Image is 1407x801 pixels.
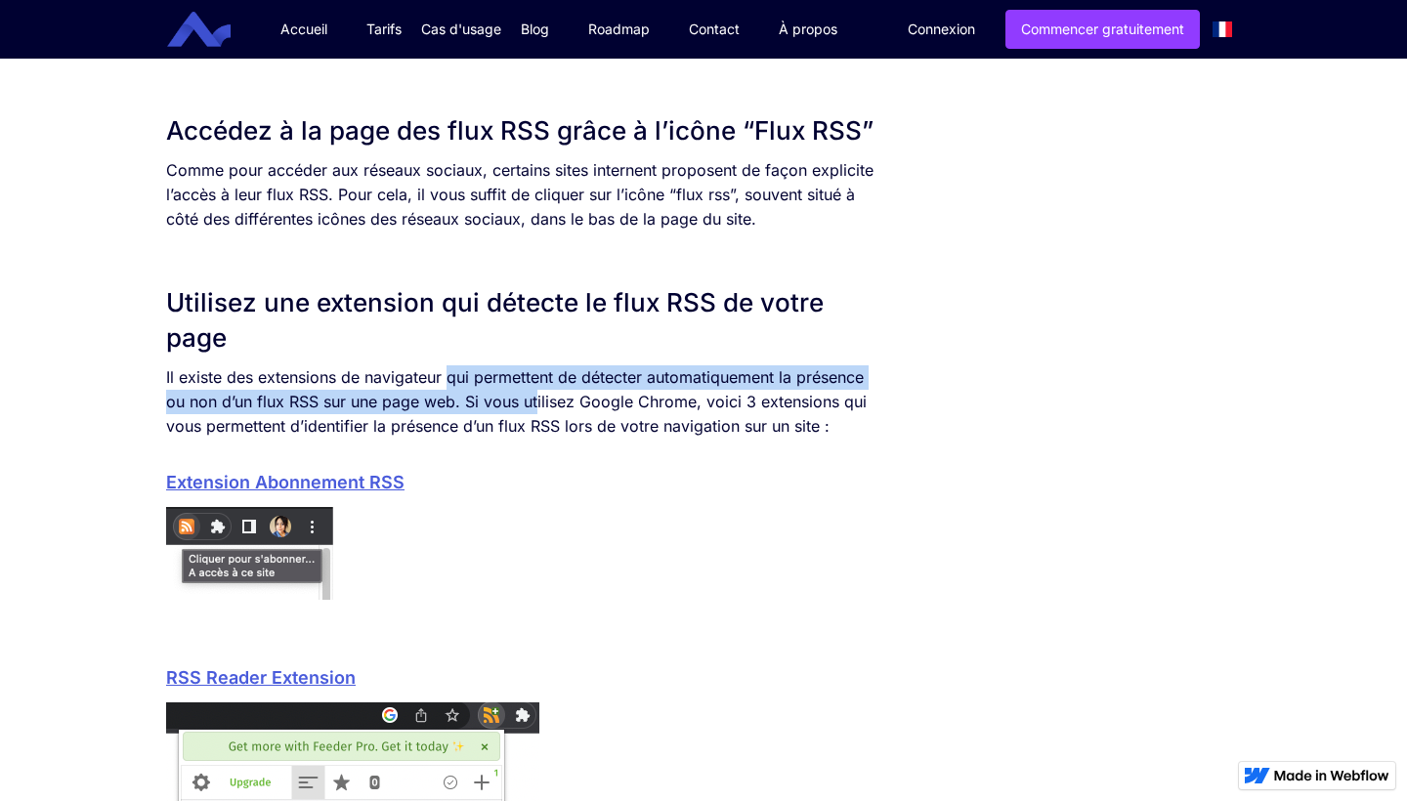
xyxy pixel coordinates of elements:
h2: Accédez à la page des flux RSS grâce à l’icône “Flux RSS” [166,113,876,148]
p: ‍ [166,241,876,266]
a: Connexion [893,11,990,48]
a: Commencer gratuitement [1005,10,1200,49]
img: Capture d’écran montrant l’extension Abonnement RSS [166,507,333,600]
div: Cas d'usage [421,20,501,39]
a: RSS Reader Extension [166,667,356,688]
a: home [182,12,245,48]
img: Made in Webflow [1274,770,1389,781]
p: ‍ [166,69,876,94]
p: ‍ [166,610,876,634]
p: Comme pour accéder aux réseaux sociaux, certains sites internent proposent de façon explicite l’a... [166,158,876,232]
p: Il existe des extensions de navigateur qui permettent de détecter automatiquement la présence ou ... [166,365,876,439]
a: Extension Abonnement RSS [166,472,405,492]
h2: Utilisez une extension qui détecte le flux RSS de votre page [166,285,876,356]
